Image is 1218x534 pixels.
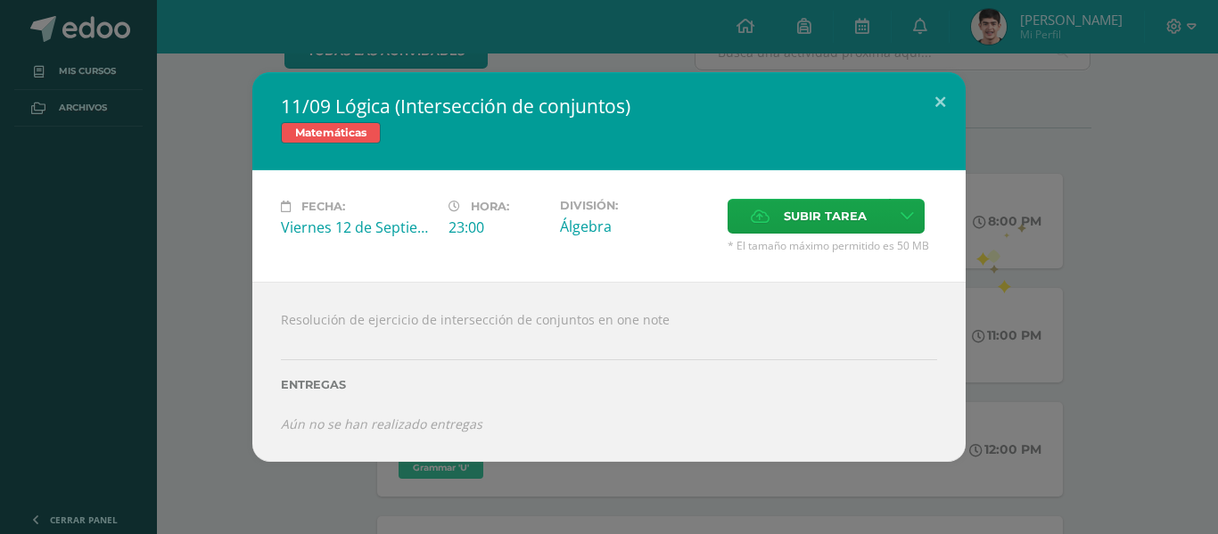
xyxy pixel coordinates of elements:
div: 23:00 [449,218,546,237]
h2: 11/09 Lógica (Intersección de conjuntos) [281,94,937,119]
span: Hora: [471,200,509,213]
label: División: [560,199,713,212]
div: Viernes 12 de Septiembre [281,218,434,237]
label: Entregas [281,378,937,391]
span: Fecha: [301,200,345,213]
span: * El tamaño máximo permitido es 50 MB [728,238,937,253]
span: Matemáticas [281,122,381,144]
div: Resolución de ejercicio de intersección de conjuntos en one note [252,282,966,462]
div: Álgebra [560,217,713,236]
span: Subir tarea [784,200,867,233]
i: Aún no se han realizado entregas [281,415,482,432]
button: Close (Esc) [915,72,966,133]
